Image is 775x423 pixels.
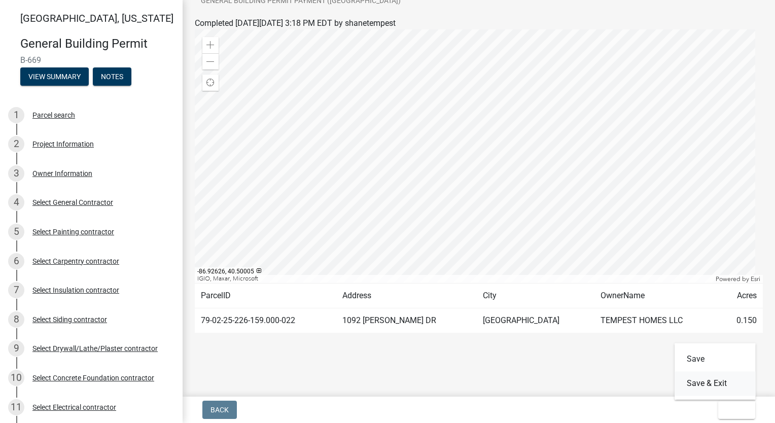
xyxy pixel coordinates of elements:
[93,67,131,86] button: Notes
[20,73,89,81] wm-modal-confirm: Summary
[8,107,24,123] div: 1
[210,406,229,414] span: Back
[675,371,756,396] button: Save & Exit
[202,37,219,53] div: Zoom in
[594,284,720,308] td: OwnerName
[32,374,154,381] div: Select Concrete Foundation contractor
[8,370,24,386] div: 10
[8,253,24,269] div: 6
[32,112,75,119] div: Parcel search
[726,406,741,414] span: Exit
[720,308,763,333] td: 0.150
[32,228,114,235] div: Select Painting contractor
[720,284,763,308] td: Acres
[32,170,92,177] div: Owner Information
[751,275,760,283] a: Esri
[20,67,89,86] button: View Summary
[477,308,594,333] td: [GEOGRAPHIC_DATA]
[8,311,24,328] div: 8
[20,55,162,65] span: B-669
[336,284,477,308] td: Address
[32,404,116,411] div: Select Electrical contractor
[93,73,131,81] wm-modal-confirm: Notes
[32,258,119,265] div: Select Carpentry contractor
[32,345,158,352] div: Select Drywall/Lathe/Plaster contractor
[713,275,763,283] div: Powered by
[8,340,24,357] div: 9
[8,224,24,240] div: 5
[195,275,713,283] div: IGIO, Maxar, Microsoft
[8,136,24,152] div: 2
[195,18,396,28] span: Completed [DATE][DATE] 3:18 PM EDT by shanetempest
[202,53,219,69] div: Zoom out
[195,308,336,333] td: 79-02-25-226-159.000-022
[8,399,24,415] div: 11
[675,347,756,371] button: Save
[8,165,24,182] div: 3
[202,75,219,91] div: Find my location
[20,12,173,24] span: [GEOGRAPHIC_DATA], [US_STATE]
[477,284,594,308] td: City
[336,308,477,333] td: 1092 [PERSON_NAME] DR
[675,343,756,400] div: Exit
[8,282,24,298] div: 7
[195,284,336,308] td: ParcelID
[8,194,24,210] div: 4
[32,287,119,294] div: Select Insulation contractor
[32,140,94,148] div: Project Information
[32,316,107,323] div: Select Siding contractor
[20,37,174,51] h4: General Building Permit
[594,308,720,333] td: TEMPEST HOMES LLC
[718,401,755,419] button: Exit
[202,401,237,419] button: Back
[32,199,113,206] div: Select General Contractor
